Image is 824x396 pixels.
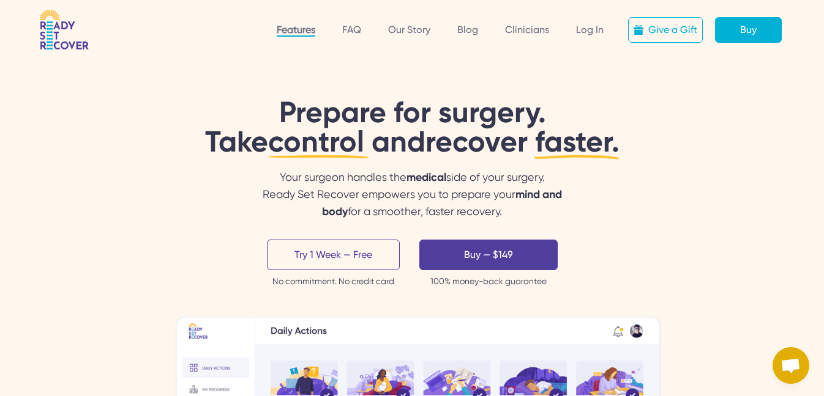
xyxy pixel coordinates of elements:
[277,24,315,37] a: Features
[648,23,697,37] div: Give a Gift
[388,24,430,35] a: Our Story
[267,240,400,270] a: Try 1 Week — Free
[457,24,478,35] a: Blog
[576,24,604,35] a: Log In
[430,275,547,287] div: 100% money-back guarantee
[205,98,620,156] h1: Prepare for surgery.
[425,124,620,159] span: recover faster.
[247,169,577,220] div: Your surgeon handles the side of your surgery.
[505,24,549,35] a: Clinicians
[773,347,809,384] a: פתח צ'אט
[272,275,394,287] div: No commitment. No credit card
[205,127,620,156] div: Take and
[406,170,446,184] span: medical
[534,150,622,164] img: Line2
[715,17,782,43] a: Buy
[740,23,757,37] div: Buy
[628,17,703,43] a: Give a Gift
[342,24,361,35] a: FAQ
[419,240,558,270] a: Buy — $149
[247,186,577,220] div: Ready Set Recover empowers you to prepare your for a smoother, faster recovery.
[40,10,89,50] img: RSR
[268,124,372,159] span: control
[268,155,371,159] img: Line1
